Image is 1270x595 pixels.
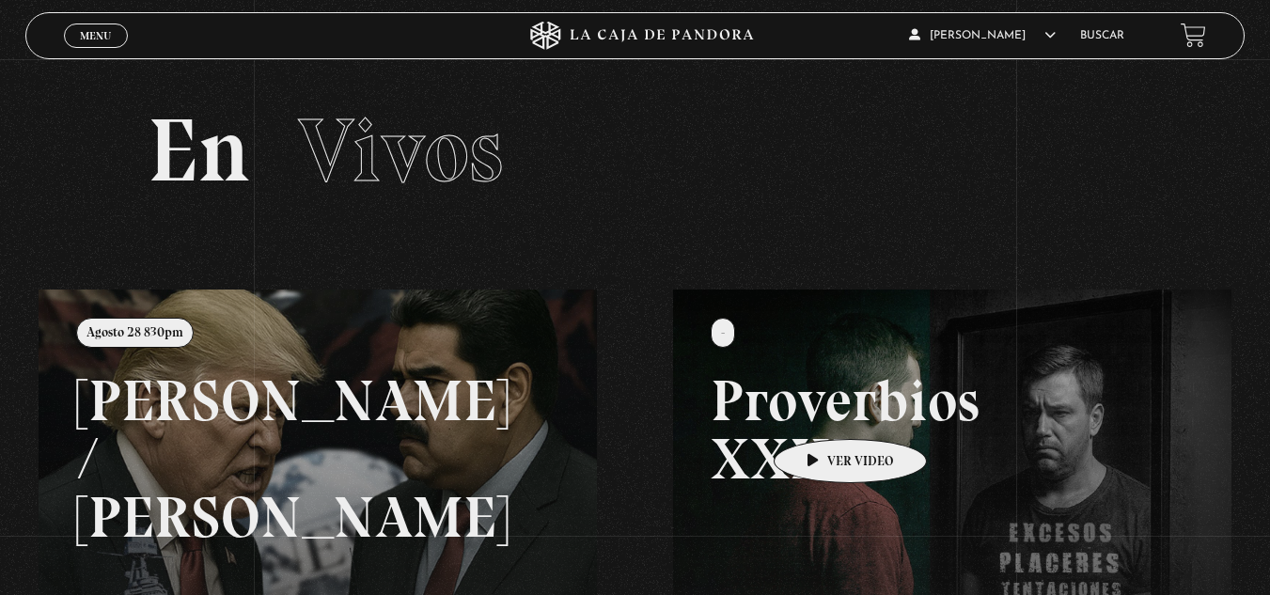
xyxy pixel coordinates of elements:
span: [PERSON_NAME] [909,30,1056,41]
span: Cerrar [73,45,118,58]
a: View your shopping cart [1181,23,1206,48]
span: Vivos [298,97,503,204]
a: Buscar [1080,30,1124,41]
span: Menu [80,30,111,41]
h2: En [148,106,1123,196]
